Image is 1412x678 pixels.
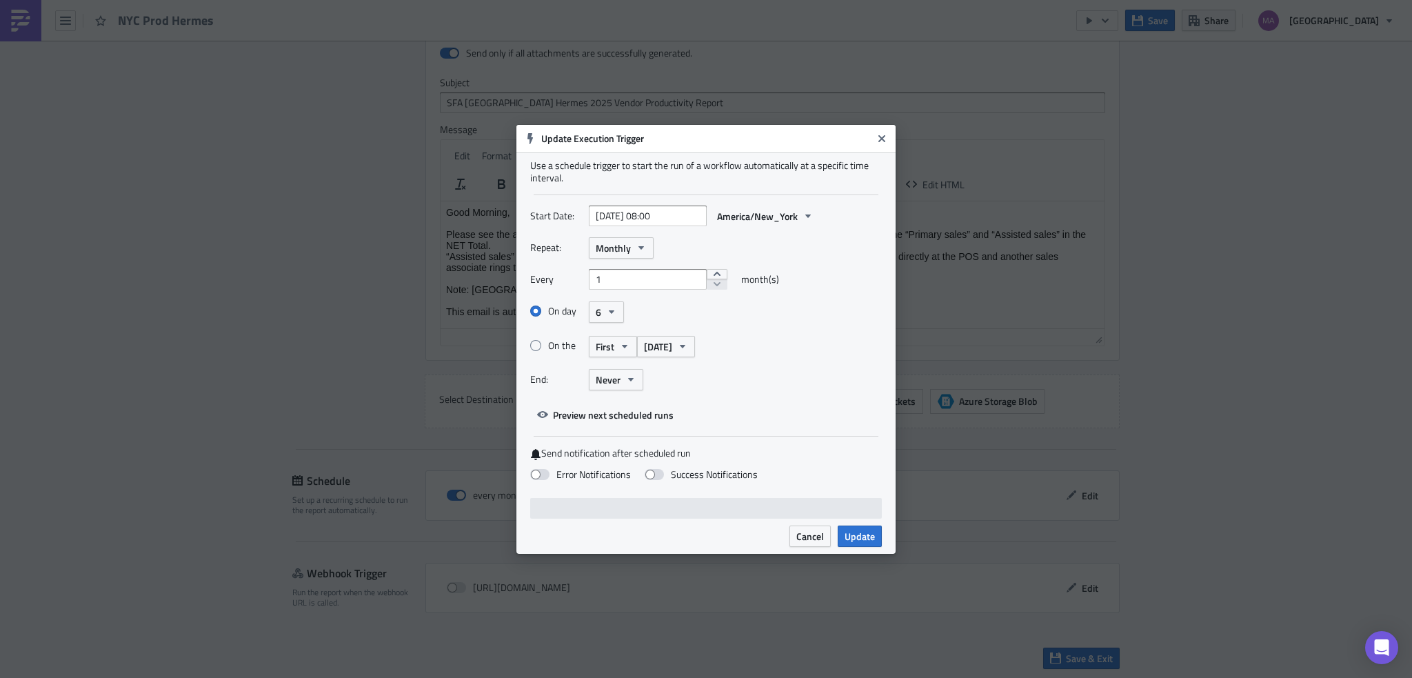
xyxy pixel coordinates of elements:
label: On day [530,305,589,317]
body: Rich Text Area. Press ALT-0 for help. [6,6,658,160]
span: [DATE] [644,339,672,354]
label: End: [530,369,582,390]
button: decrement [707,279,727,290]
button: 6 [589,301,624,323]
button: Update [838,526,882,547]
div: Good Morning, Please see the attached NYC 2025 SFA Productivity Report. We have optimized the rep... [6,6,658,160]
button: Never [589,369,643,390]
button: Monthly [589,237,654,259]
span: Monthly [596,241,631,255]
span: America/New_York [717,209,798,223]
label: On the [530,339,589,352]
span: Cancel [796,529,824,544]
label: Every [530,269,582,290]
span: month(s) [741,269,779,290]
button: [DATE] [637,336,695,357]
input: YYYY-MM-DD HH:mm [589,206,707,226]
label: Repeat: [530,237,582,258]
span: Preview next scheduled runs [553,408,674,422]
button: increment [707,269,727,280]
span: 6 [596,305,601,319]
label: Error Notifications [530,468,631,481]
button: Cancel [789,526,831,547]
button: Preview next scheduled runs [530,404,680,426]
label: Send notification after scheduled run [530,447,882,460]
label: Start Date: [530,206,582,226]
label: Success Notifications [645,468,758,481]
h6: Update Execution Trigger [541,132,872,145]
span: Update [845,529,875,544]
div: Use a schedule trigger to start the run of a workflow automatically at a specific time interval. [530,159,882,184]
button: America/New_York [710,206,820,227]
button: Close [871,128,892,149]
span: Never [596,372,621,387]
button: First [589,336,637,357]
div: Open Intercom Messenger [1365,631,1398,664]
span: First [596,339,614,354]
